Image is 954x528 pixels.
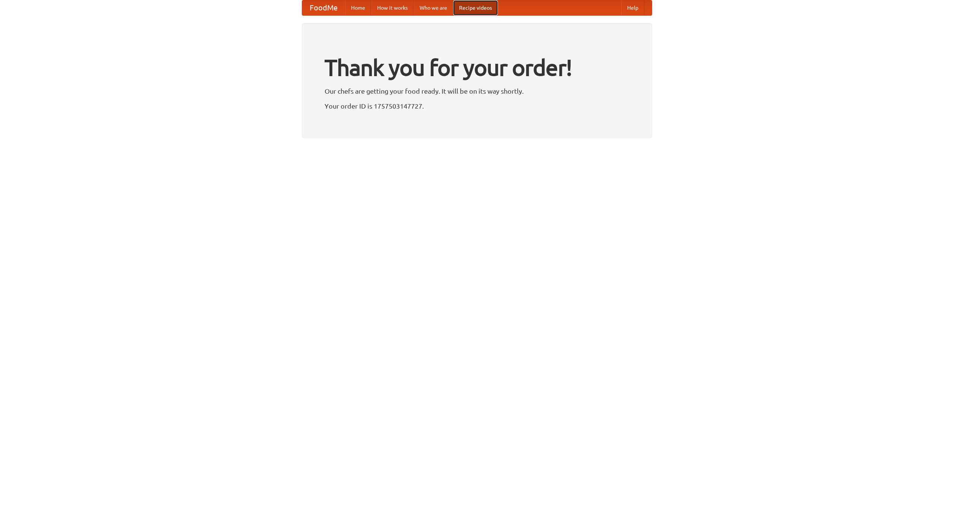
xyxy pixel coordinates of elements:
a: FoodMe [302,0,345,15]
a: Help [621,0,644,15]
a: Recipe videos [453,0,498,15]
p: Our chefs are getting your food ready. It will be on its way shortly. [325,85,629,97]
a: Home [345,0,371,15]
p: Your order ID is 1757503147727. [325,100,629,112]
a: Who we are [414,0,453,15]
a: How it works [371,0,414,15]
h1: Thank you for your order! [325,50,629,85]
